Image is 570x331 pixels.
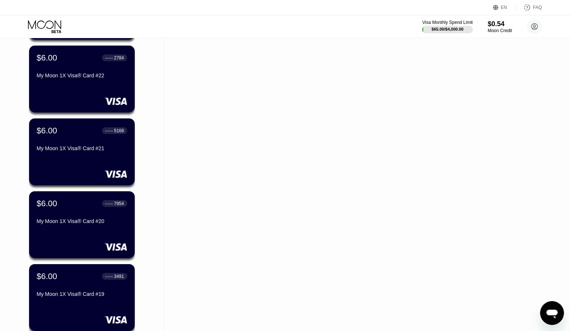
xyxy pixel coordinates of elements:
[29,118,135,185] div: $6.00● ● ● ●5168My Moon 1X Visa® Card #21
[114,274,124,279] div: 3491
[488,28,512,33] div: Moon Credit
[105,275,113,278] div: ● ● ● ●
[105,57,113,59] div: ● ● ● ●
[37,218,127,224] div: My Moon 1X Visa® Card #20
[37,145,127,151] div: My Moon 1X Visa® Card #21
[29,264,135,331] div: $6.00● ● ● ●3491My Moon 1X Visa® Card #19
[488,20,512,28] div: $0.54
[114,55,124,61] div: 2784
[516,4,542,11] div: FAQ
[37,53,57,63] div: $6.00
[488,20,512,33] div: $0.54Moon Credit
[533,5,542,10] div: FAQ
[493,4,516,11] div: EN
[37,199,57,208] div: $6.00
[501,5,507,10] div: EN
[37,272,57,281] div: $6.00
[37,126,57,136] div: $6.00
[29,46,135,112] div: $6.00● ● ● ●2784My Moon 1X Visa® Card #22
[105,130,113,132] div: ● ● ● ●
[114,128,124,133] div: 5168
[114,201,124,206] div: 7954
[540,301,564,325] iframe: Button to launch messaging window
[422,20,473,25] div: Visa Monthly Spend Limit
[105,202,113,205] div: ● ● ● ●
[422,20,473,33] div: Visa Monthly Spend Limit$65.00/$4,000.00
[37,291,127,297] div: My Moon 1X Visa® Card #19
[29,191,135,258] div: $6.00● ● ● ●7954My Moon 1X Visa® Card #20
[37,72,127,78] div: My Moon 1X Visa® Card #22
[432,27,464,31] div: $65.00 / $4,000.00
